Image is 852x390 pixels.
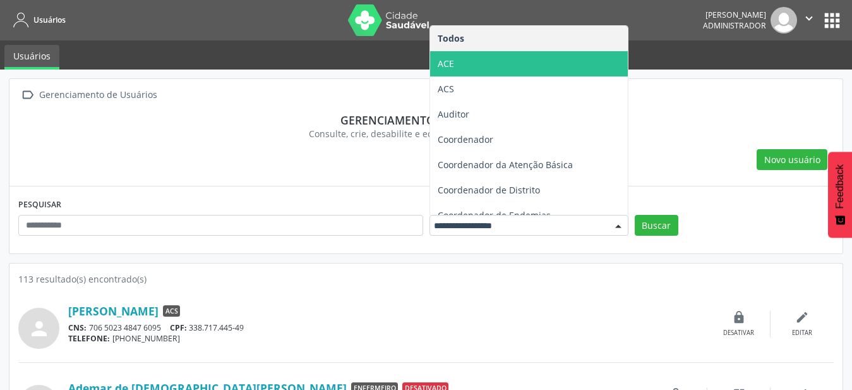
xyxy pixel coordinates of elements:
div: [PERSON_NAME] [703,9,766,20]
span: Coordenador da Atenção Básica [438,159,573,171]
i: lock [732,310,746,324]
img: img [771,7,797,34]
span: Coordenador [438,133,493,145]
a: [PERSON_NAME] [68,304,159,318]
span: ACS [163,305,180,317]
span: ACE [438,58,454,70]
div: [PHONE_NUMBER] [68,333,707,344]
div: Gerenciamento de usuários [27,113,825,127]
span: Feedback [834,164,846,209]
span: TELEFONE: [68,333,110,344]
a:  Gerenciamento de Usuários [18,86,159,104]
span: Novo usuário [764,153,820,166]
i: edit [795,310,809,324]
div: Desativar [723,329,754,338]
div: Editar [792,329,812,338]
span: Coordenador de Endemias [438,209,551,221]
i: person [28,317,51,340]
span: Usuários [33,15,66,25]
button: Feedback - Mostrar pesquisa [828,152,852,238]
span: Coordenador de Distrito [438,184,540,196]
span: CPF: [170,322,187,333]
a: Usuários [9,9,66,30]
i:  [18,86,37,104]
span: ACS [438,83,454,95]
span: CNS: [68,322,87,333]
div: 113 resultado(s) encontrado(s) [18,272,834,286]
span: Auditor [438,108,469,120]
label: PESQUISAR [18,195,61,215]
button: apps [821,9,843,32]
button: Buscar [635,215,678,236]
i:  [802,11,816,25]
button:  [797,7,821,34]
div: 706 5023 4847 6095 338.717.445-49 [68,322,707,333]
div: Consulte, crie, desabilite e edite os usuários do sistema [27,127,825,140]
button: Novo usuário [757,149,827,171]
span: Todos [438,32,464,44]
a: Usuários [4,45,59,70]
span: Administrador [703,20,766,31]
div: Gerenciamento de Usuários [37,86,159,104]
